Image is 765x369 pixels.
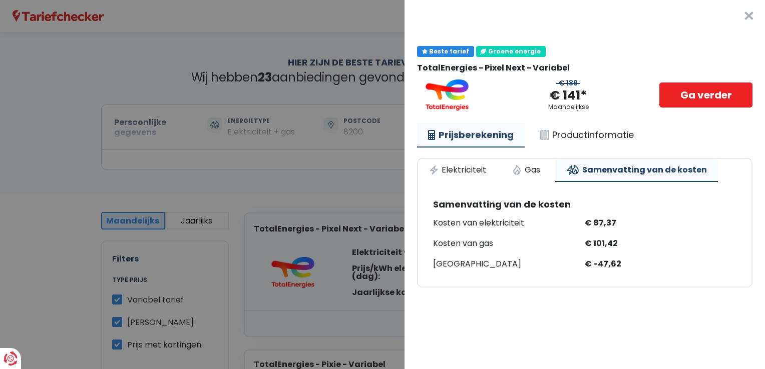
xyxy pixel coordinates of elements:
[550,87,587,104] div: € 141*
[548,103,589,110] div: Maandelijkse
[417,63,752,72] div: TotalEnergies - Pixel Next - Variabel
[501,159,551,181] a: Gas
[433,257,585,271] div: [GEOGRAPHIC_DATA]
[418,159,497,181] a: Elektriciteit
[556,79,580,87] div: € 189
[433,216,585,230] div: Kosten van elektriciteit
[433,236,585,251] div: Kosten van gas
[585,257,736,271] div: € -47,62
[659,82,752,107] a: Ga verder
[529,123,645,146] a: Productinformatie
[417,123,525,147] a: Prijsberekening
[417,79,477,111] img: TotalEnergies
[476,46,546,57] div: Groene energie
[433,199,736,210] h3: Samenvatting van de kosten
[585,216,736,230] div: € 87,37
[417,46,474,57] div: Beste tarief
[555,159,718,182] a: Samenvatting van de kosten
[585,236,736,251] div: € 101,42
